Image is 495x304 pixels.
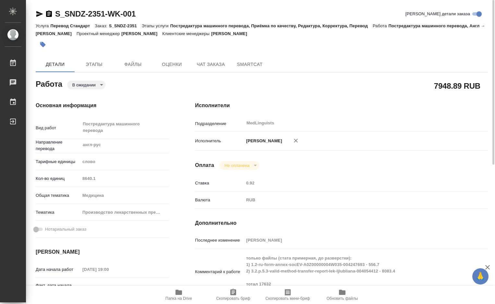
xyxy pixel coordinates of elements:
input: Пустое поле [80,174,169,183]
input: Пустое поле [80,265,137,274]
button: В ожидании [70,82,98,88]
div: Медицина [80,190,169,201]
span: 🙏 [475,270,486,283]
h2: 7948.89 RUB [434,80,480,91]
p: S_SNDZ-2351 [109,23,142,28]
textarea: только файлы (стата примерная, до разверстки): 1) 1.2-ru-form-annex-socEV-A0Z00000004W035-0042476... [244,253,464,290]
button: Удалить исполнителя [289,133,303,148]
button: Скопировать бриф [206,286,260,304]
div: слово [80,156,169,167]
p: Этапы услуги [142,23,170,28]
span: SmartCat [234,60,265,69]
p: Последнее изменение [195,237,244,244]
p: Дата начала работ [36,266,80,273]
p: Проектный менеджер [77,31,121,36]
p: Вид работ [36,125,80,131]
span: Скопировать бриф [216,296,250,301]
p: Тарифные единицы [36,158,80,165]
p: Факт. дата начала работ [36,282,80,295]
span: Папка на Drive [165,296,192,301]
input: Пустое поле [244,235,464,245]
h4: Дополнительно [195,219,488,227]
input: Пустое поле [244,178,464,188]
h4: Оплата [195,161,214,169]
button: Обновить файлы [315,286,369,304]
a: S_SNDZ-2351-WK-001 [55,9,136,18]
button: 🙏 [472,268,489,285]
p: Комментарий к работе [195,269,244,275]
span: Файлы [117,60,149,69]
button: Скопировать ссылку для ЯМессенджера [36,10,43,18]
h4: [PERSON_NAME] [36,248,169,256]
p: Постредактура машинного перевода, Приёмка по качеству, Редактура, Корректура, Перевод [170,23,373,28]
span: Этапы [78,60,110,69]
p: Валюта [195,197,244,203]
div: В ожидании [67,81,105,89]
p: Общая тематика [36,192,80,199]
div: В ожидании [219,161,259,170]
h4: Исполнители [195,102,488,109]
button: Скопировать ссылку [45,10,53,18]
span: Оценки [156,60,187,69]
h4: Основная информация [36,102,169,109]
button: Добавить тэг [36,37,50,52]
p: Исполнитель [195,138,244,144]
p: Подразделение [195,120,244,127]
p: [PERSON_NAME] [244,138,282,144]
p: [PERSON_NAME] [121,31,162,36]
p: Заказ: [95,23,109,28]
p: Перевод Стандарт [50,23,95,28]
span: Скопировать мини-бриф [265,296,310,301]
p: Направление перевода [36,139,80,152]
span: [PERSON_NAME] детали заказа [405,11,470,17]
div: Производство лекарственных препаратов [80,207,169,218]
span: Чат заказа [195,60,226,69]
span: Детали [40,60,71,69]
p: Услуга [36,23,50,28]
p: Клиентские менеджеры [162,31,211,36]
button: Папка на Drive [151,286,206,304]
input: Пустое поле [80,284,137,293]
p: Кол-во единиц [36,175,80,182]
span: Обновить файлы [327,296,358,301]
div: RUB [244,195,464,206]
button: Скопировать мини-бриф [260,286,315,304]
p: Ставка [195,180,244,186]
h2: Работа [36,78,62,89]
button: Не оплачена [223,163,251,168]
p: Тематика [36,209,80,216]
span: Нотариальный заказ [45,226,86,233]
p: [PERSON_NAME] [211,31,252,36]
p: Работа [373,23,389,28]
